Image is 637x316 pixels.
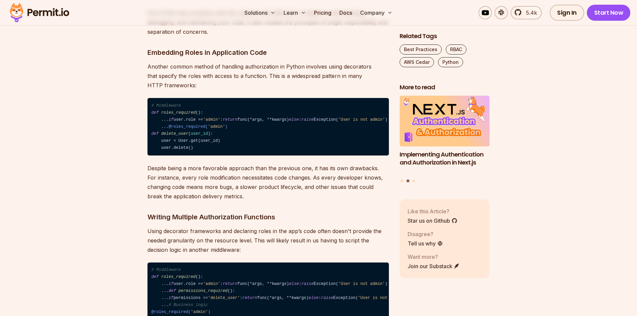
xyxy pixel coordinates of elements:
button: Go to slide 1 [401,179,403,182]
h3: Implementing Authentication and Authorization in Next.js [400,150,490,167]
span: else [309,296,318,300]
span: @roles_required( ) [151,310,210,314]
span: permissions_required [179,289,228,293]
a: RBAC [446,44,466,55]
span: raise [301,117,314,122]
span: roles_required [161,275,196,279]
img: Implementing Authentication and Authorization in Next.js [400,96,490,146]
img: Permit logo [7,1,72,24]
span: 'delete_user' [208,296,240,300]
span: 'User is not admin' [338,282,385,286]
a: Start Now [587,5,631,21]
p: Another common method of handling authorization in Python involves using decorators that specify ... [147,62,389,90]
button: Go to slide 3 [412,179,415,182]
a: 5.4k [511,6,542,19]
a: Star us on Github [408,216,457,224]
a: Docs [337,6,355,19]
h3: Embedding Roles in Application Code [147,47,389,58]
a: Pricing [311,6,334,19]
code: (): ... user.role == : func(*args, **kwargs) : Exception( ) ... ( ): user = User.get(user_id) use... [147,98,389,155]
h2: More to read [400,83,490,92]
span: def [151,110,159,115]
span: if [169,117,174,122]
span: 5.4k [522,9,537,17]
span: return [223,117,237,122]
span: 'admin' [203,282,220,286]
div: Posts [400,96,490,183]
span: @roles_required( ) [169,124,227,129]
p: Using decorator frameworks and declaring roles in the app’s code often doesn't provide the needed... [147,226,389,254]
span: else [289,117,299,122]
span: return [242,296,257,300]
button: Go to slide 2 [406,179,409,182]
span: return [223,282,237,286]
span: # Middleware [151,103,181,108]
a: Implementing Authentication and Authorization in Next.jsImplementing Authentication and Authoriza... [400,96,490,175]
h2: Related Tags [400,32,490,40]
a: Join our Substack [408,262,460,270]
span: if [169,282,174,286]
a: Sign In [550,5,584,21]
span: # Business logic [169,303,208,307]
span: def [151,131,159,136]
span: 'admin' [208,124,225,129]
p: Want more? [408,252,460,260]
span: 'admin' [191,310,208,314]
p: Disagree? [408,230,443,238]
span: # Middleware [151,268,181,272]
h3: Writing Multiple Authorization Functions [147,212,389,222]
a: Best Practices [400,44,442,55]
p: Like this Article? [408,207,457,215]
span: def [169,289,176,293]
span: delete_user [161,131,188,136]
span: def [151,275,159,279]
a: AWS Cedar [400,57,434,67]
span: 'User is not admin' [338,117,385,122]
button: Company [357,6,395,19]
span: if [169,296,174,300]
p: Despite being a more favorable approach than the previous one, it has its own drawbacks. For inst... [147,164,389,201]
span: raise [301,282,314,286]
span: user_id [191,131,208,136]
span: else [289,282,299,286]
a: Tell us why [408,239,443,247]
span: raise [321,296,333,300]
span: roles_required [161,110,196,115]
li: 2 of 3 [400,96,490,175]
button: Solutions [242,6,278,19]
span: 'admin' [203,117,220,122]
button: Learn [281,6,309,19]
span: 'User is not admin' [358,296,405,300]
a: Python [438,57,463,67]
